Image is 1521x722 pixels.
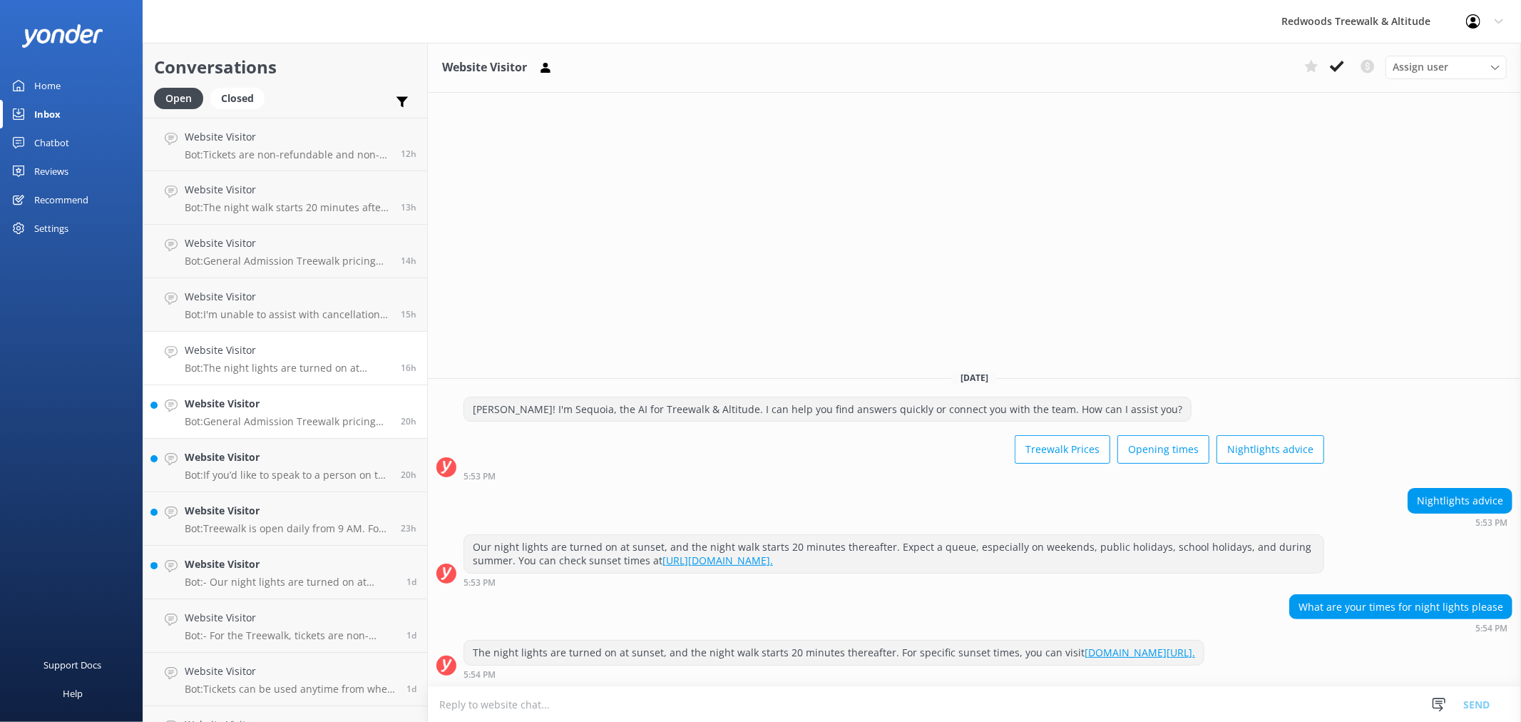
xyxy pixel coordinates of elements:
[1217,435,1324,464] button: Nightlights advice
[143,492,427,546] a: Website VisitorBot:Treewalk is open daily from 9 AM. For last ticket sold times, please check our...
[401,255,416,267] span: Sep 19 2025 08:02pm (UTC +12:00) Pacific/Auckland
[185,129,390,145] h4: Website Visitor
[210,90,272,106] a: Closed
[143,653,427,706] a: Website VisitorBot:Tickets can be used anytime from when we open until we close. For specific clo...
[143,599,427,653] a: Website VisitorBot:- For the Treewalk, tickets are non-refundable and non-transferable. However, ...
[464,671,496,679] strong: 5:54 PM
[34,128,69,157] div: Chatbot
[185,576,396,589] p: Bot: - Our night lights are turned on at sunset, and the night walk starts 20 minutes thereafter....
[34,157,68,185] div: Reviews
[34,71,61,100] div: Home
[185,289,390,305] h4: Website Visitor
[143,118,427,171] a: Website VisitorBot:Tickets are non-refundable and non-transferable.12h
[21,24,103,48] img: yonder-white-logo.png
[185,148,390,161] p: Bot: Tickets are non-refundable and non-transferable.
[34,214,68,243] div: Settings
[185,182,390,198] h4: Website Visitor
[185,503,390,519] h4: Website Visitor
[464,472,496,481] strong: 5:53 PM
[154,88,203,109] div: Open
[1475,519,1507,527] strong: 5:53 PM
[185,449,390,465] h4: Website Visitor
[185,308,390,321] p: Bot: I'm unable to assist with cancellations directly. For Treewalk, tickets are valid for up to ...
[1393,59,1448,75] span: Assign user
[185,629,396,642] p: Bot: - For the Treewalk, tickets are non-refundable and non-transferable. However, tickets and pa...
[63,679,83,708] div: Help
[464,471,1324,481] div: Sep 19 2025 05:53pm (UTC +12:00) Pacific/Auckland
[143,385,427,439] a: Website VisitorBot:General Admission Treewalk pricing starts at $42 for adults (16+ years) and $2...
[1475,624,1507,633] strong: 5:54 PM
[1408,517,1512,527] div: Sep 19 2025 05:53pm (UTC +12:00) Pacific/Auckland
[185,663,396,679] h4: Website Visitor
[185,610,396,626] h4: Website Visitor
[952,372,997,384] span: [DATE]
[34,185,88,214] div: Recommend
[143,278,427,332] a: Website VisitorBot:I'm unable to assist with cancellations directly. For Treewalk, tickets are va...
[662,554,773,567] a: [URL][DOMAIN_NAME].
[44,651,102,679] div: Support Docs
[401,308,416,320] span: Sep 19 2025 06:19pm (UTC +12:00) Pacific/Auckland
[1015,435,1110,464] button: Treewalk Prices
[185,342,390,358] h4: Website Visitor
[1386,56,1507,78] div: Assign User
[185,255,390,268] p: Bot: General Admission Treewalk pricing starts at $42 for adults (16+ years) and $26 for children...
[401,362,416,374] span: Sep 19 2025 05:54pm (UTC +12:00) Pacific/Auckland
[1290,595,1512,619] div: What are your times for night lights please
[185,683,396,696] p: Bot: Tickets can be used anytime from when we open until we close. For specific closing times, pl...
[185,235,390,251] h4: Website Visitor
[1289,623,1512,633] div: Sep 19 2025 05:54pm (UTC +12:00) Pacific/Auckland
[185,396,390,412] h4: Website Visitor
[143,332,427,385] a: Website VisitorBot:The night lights are turned on at sunset, and the night walk starts 20 minutes...
[143,439,427,492] a: Website VisitorBot:If you’d like to speak to a person on the Redwoods Treewalk & Altitude team, p...
[464,641,1204,665] div: The night lights are turned on at sunset, and the night walk starts 20 minutes thereafter. For sp...
[143,171,427,225] a: Website VisitorBot:The night walk starts 20 minutes after sunset, and the nightlights turn off wh...
[154,54,416,81] h2: Conversations
[401,148,416,160] span: Sep 19 2025 09:31pm (UTC +12:00) Pacific/Auckland
[1408,489,1512,513] div: Nightlights advice
[154,90,210,106] a: Open
[185,201,390,214] p: Bot: The night walk starts 20 minutes after sunset, and the nightlights turn off when we close. F...
[185,556,396,572] h4: Website Visitor
[1085,646,1195,659] a: [DOMAIN_NAME][URL].
[401,415,416,427] span: Sep 19 2025 02:12pm (UTC +12:00) Pacific/Auckland
[406,683,416,695] span: Sep 18 2025 09:48pm (UTC +12:00) Pacific/Auckland
[34,100,61,128] div: Inbox
[464,535,1323,573] div: Our night lights are turned on at sunset, and the night walk starts 20 minutes thereafter. Expect...
[442,59,527,77] h3: Website Visitor
[464,397,1191,422] div: [PERSON_NAME]! I'm Sequoia, the AI for Treewalk & Altitude. I can help you find answers quickly o...
[464,579,496,587] strong: 5:53 PM
[406,629,416,641] span: Sep 19 2025 09:04am (UTC +12:00) Pacific/Auckland
[464,577,1324,587] div: Sep 19 2025 05:53pm (UTC +12:00) Pacific/Auckland
[464,669,1204,679] div: Sep 19 2025 05:54pm (UTC +12:00) Pacific/Auckland
[143,546,427,599] a: Website VisitorBot:- Our night lights are turned on at sunset, and the night walk starts 20 minut...
[185,522,390,535] p: Bot: Treewalk is open daily from 9 AM. For last ticket sold times, please check our website FAQs ...
[143,225,427,278] a: Website VisitorBot:General Admission Treewalk pricing starts at $42 for adults (16+ years) and $2...
[401,201,416,213] span: Sep 19 2025 09:13pm (UTC +12:00) Pacific/Auckland
[401,522,416,534] span: Sep 19 2025 11:05am (UTC +12:00) Pacific/Auckland
[210,88,265,109] div: Closed
[185,362,390,375] p: Bot: The night lights are turned on at sunset, and the night walk starts 20 minutes thereafter. F...
[401,469,416,481] span: Sep 19 2025 01:58pm (UTC +12:00) Pacific/Auckland
[185,469,390,482] p: Bot: If you’d like to speak to a person on the Redwoods Treewalk & Altitude team, please call [PH...
[1117,435,1209,464] button: Opening times
[185,415,390,428] p: Bot: General Admission Treewalk pricing starts at $42 for adults (16+ years) and $26 for children...
[406,576,416,588] span: Sep 19 2025 10:07am (UTC +12:00) Pacific/Auckland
